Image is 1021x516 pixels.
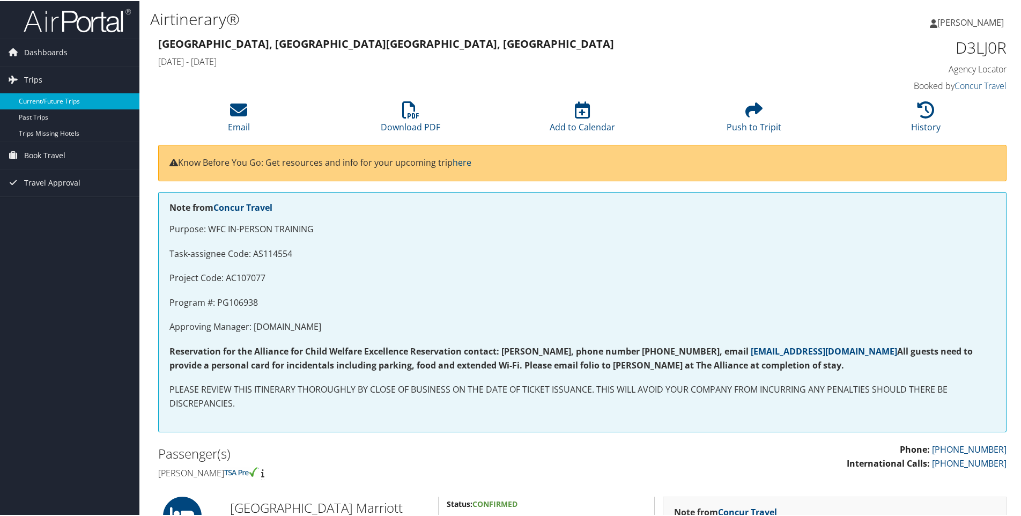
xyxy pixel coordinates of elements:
[169,246,995,260] p: Task-assignee Code: AS114554
[751,344,897,356] a: [EMAIL_ADDRESS][DOMAIN_NAME]
[24,7,131,32] img: airportal-logo.png
[224,466,259,476] img: tsa-precheck.png
[550,106,615,132] a: Add to Calendar
[381,106,440,132] a: Download PDF
[213,201,272,212] a: Concur Travel
[727,106,781,132] a: Push to Tripit
[847,456,930,468] strong: International Calls:
[158,444,574,462] h2: Passenger(s)
[24,38,68,65] span: Dashboards
[169,319,995,333] p: Approving Manager: [DOMAIN_NAME]
[24,141,65,168] span: Book Travel
[900,443,930,454] strong: Phone:
[807,62,1007,74] h4: Agency Locator
[169,222,995,235] p: Purpose: WFC IN-PERSON TRAINING
[524,358,844,370] strong: Please email folio to [PERSON_NAME] at The Alliance at completion of stay.
[158,466,574,478] h4: [PERSON_NAME]
[150,7,727,30] h1: Airtinerary®
[932,456,1007,468] a: [PHONE_NUMBER]
[169,201,272,212] strong: Note from
[807,79,1007,91] h4: Booked by
[230,498,430,516] h2: [GEOGRAPHIC_DATA] Marriott
[24,168,80,195] span: Travel Approval
[447,498,472,508] strong: Status:
[169,155,995,169] p: Know Before You Go: Get resources and info for your upcoming trip
[158,35,614,50] strong: [GEOGRAPHIC_DATA], [GEOGRAPHIC_DATA] [GEOGRAPHIC_DATA], [GEOGRAPHIC_DATA]
[169,344,973,370] strong: All guests need to provide a personal card for incidentals including parking, food and extended W...
[169,270,995,284] p: Project Code: AC107077
[807,35,1007,58] h1: D3LJ0R
[911,106,941,132] a: History
[937,16,1004,27] span: [PERSON_NAME]
[930,5,1015,38] a: [PERSON_NAME]
[158,55,790,67] h4: [DATE] - [DATE]
[453,156,471,167] a: here
[169,344,749,356] strong: Reservation for the Alliance for Child Welfare Excellence Reservation contact: [PERSON_NAME], pho...
[169,295,995,309] p: Program #: PG106938
[24,65,42,92] span: Trips
[228,106,250,132] a: Email
[169,382,995,409] p: PLEASE REVIEW THIS ITINERARY THOROUGHLY BY CLOSE OF BUSINESS ON THE DATE OF TICKET ISSUANCE. THIS...
[932,443,1007,454] a: [PHONE_NUMBER]
[955,79,1007,91] a: Concur Travel
[472,498,517,508] span: Confirmed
